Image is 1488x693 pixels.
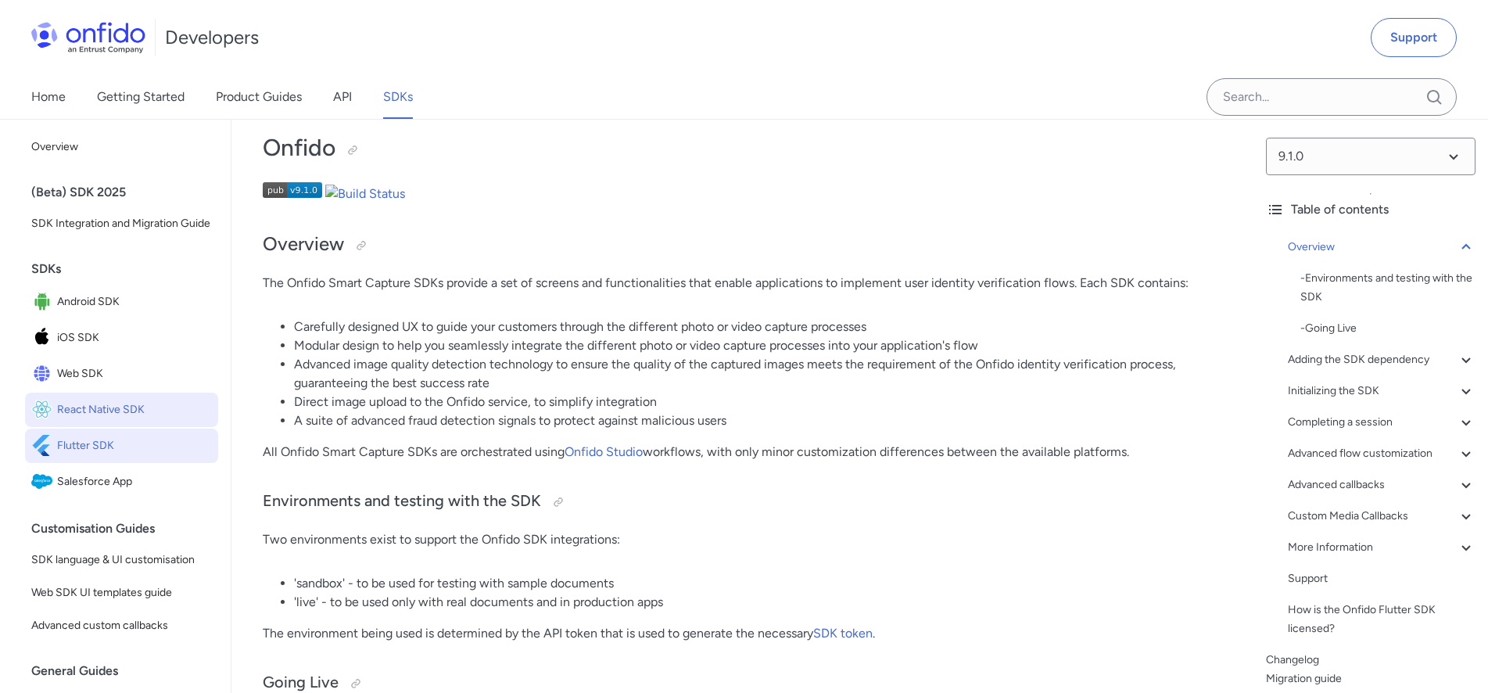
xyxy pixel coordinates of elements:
[1288,538,1475,557] a: More Information
[294,593,1222,612] li: 'live' - to be used only with real documents and in production apps
[333,75,352,119] a: API
[31,655,224,687] div: General Guides
[31,75,66,119] a: Home
[1288,569,1475,588] a: Support
[325,185,405,203] img: Build Status
[25,357,218,391] a: IconWeb SDKWeb SDK
[263,624,1222,643] p: The environment being used is determined by the API token that is used to generate the necessary .
[294,355,1222,393] li: Advanced image quality detection technology to ensure the quality of the captured images meets th...
[31,22,145,53] img: Onfido Logo
[263,232,1222,258] h2: Overview
[263,132,1222,163] h1: Onfido
[31,363,57,385] img: IconWeb SDK
[1300,319,1475,338] div: - Going Live
[31,291,57,313] img: IconAndroid SDK
[813,626,873,641] a: SDK token
[31,471,57,493] img: IconSalesforce App
[294,574,1222,593] li: 'sandbox' - to be used for testing with sample documents
[1266,200,1475,219] div: Table of contents
[57,399,212,421] span: React Native SDK
[1207,78,1457,116] input: Onfido search input field
[31,583,212,602] span: Web SDK UI templates guide
[31,616,212,635] span: Advanced custom callbacks
[1288,382,1475,400] a: Initializing the SDK
[31,138,212,156] span: Overview
[1288,444,1475,463] a: Advanced flow customization
[1288,238,1475,257] a: Overview
[25,465,218,499] a: IconSalesforce AppSalesforce App
[263,443,1222,461] p: All Onfido Smart Capture SDKs are orchestrated using workflows, with only minor customization dif...
[25,285,218,319] a: IconAndroid SDKAndroid SDK
[1288,350,1475,369] a: Adding the SDK dependency
[565,444,643,459] a: Onfido Studio
[57,291,212,313] span: Android SDK
[25,131,218,163] a: Overview
[383,75,413,119] a: SDKs
[1288,601,1475,638] a: How is the Onfido Flutter SDK licensed?
[25,544,218,576] a: SDK language & UI customisation
[25,208,218,239] a: SDK Integration and Migration Guide
[216,75,302,119] a: Product Guides
[1300,269,1475,307] div: - Environments and testing with the SDK
[1266,651,1475,670] a: Changelog
[31,513,224,544] div: Customisation Guides
[31,551,212,569] span: SDK language & UI customisation
[57,363,212,385] span: Web SDK
[25,321,218,355] a: IconiOS SDKiOS SDK
[31,253,224,285] div: SDKs
[31,435,57,457] img: IconFlutter SDK
[294,318,1222,336] li: Carefully designed UX to guide your customers through the different photo or video capture processes
[1300,319,1475,338] a: -Going Live
[1266,670,1475,688] a: Migration guide
[1371,18,1457,57] a: Support
[31,177,224,208] div: (Beta) SDK 2025
[25,429,218,463] a: IconFlutter SDKFlutter SDK
[25,610,218,641] a: Advanced custom callbacks
[97,75,185,119] a: Getting Started
[31,214,212,233] span: SDK Integration and Migration Guide
[294,411,1222,430] li: A suite of advanced fraud detection signals to protect against malicious users
[25,393,218,427] a: IconReact Native SDKReact Native SDK
[31,327,57,349] img: IconiOS SDK
[1288,507,1475,526] a: Custom Media Callbacks
[1300,269,1475,307] a: -Environments and testing with the SDK
[1288,476,1475,494] a: Advanced callbacks
[25,577,218,609] a: Web SDK UI templates guide
[294,336,1222,355] li: Modular design to help you seamlessly integrate the different photo or video capture processes in...
[57,471,212,493] span: Salesforce App
[57,327,212,349] span: iOS SDK
[263,490,1222,515] h3: Environments and testing with the SDK
[263,530,1222,549] p: Two environments exist to support the Onfido SDK integrations:
[31,399,57,421] img: IconReact Native SDK
[1288,413,1475,432] a: Completing a session
[57,435,212,457] span: Flutter SDK
[294,393,1222,411] li: Direct image upload to the Onfido service, to simplify integration
[263,182,322,198] img: Version
[165,25,259,50] h1: Developers
[263,274,1222,293] p: The Onfido Smart Capture SDKs provide a set of screens and functionalities that enable applicatio...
